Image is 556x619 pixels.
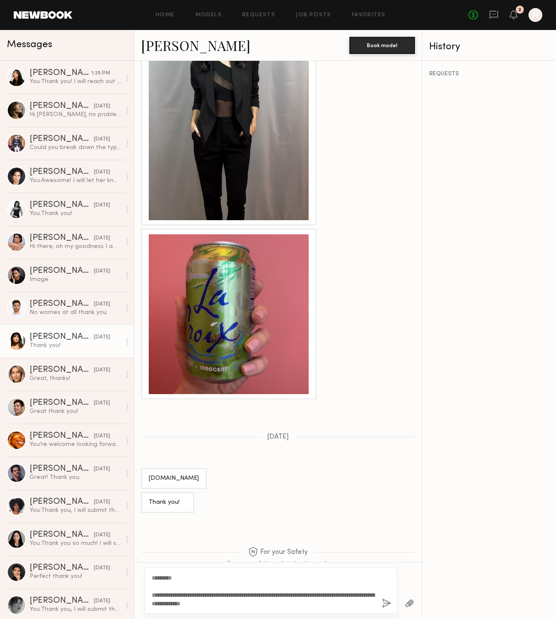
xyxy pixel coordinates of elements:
[30,201,94,209] div: [PERSON_NAME]
[141,36,250,54] a: [PERSON_NAME]
[30,407,121,416] div: Great thank you!
[30,531,94,539] div: [PERSON_NAME]
[94,333,110,341] div: [DATE]
[195,12,222,18] a: Models
[30,209,121,218] div: You: Thank you!
[349,41,415,48] a: Book model
[30,597,94,605] div: [PERSON_NAME]
[30,341,121,350] div: Thank you!
[94,498,110,506] div: [DATE]
[296,12,331,18] a: Job Posts
[94,234,110,242] div: [DATE]
[30,300,94,308] div: [PERSON_NAME]
[30,473,121,481] div: Great! Thank you.
[94,531,110,539] div: [DATE]
[30,506,121,514] div: You: Thank you, I will submit these!
[349,37,415,54] button: Book model
[30,605,121,613] div: You: Thank you, I will submit these!
[30,539,121,547] div: You: Thank you so much! I will submit these!
[30,333,94,341] div: [PERSON_NAME]
[30,572,121,580] div: Perfect thank you!
[30,564,94,572] div: [PERSON_NAME]
[30,275,121,284] div: Image
[30,465,94,473] div: [PERSON_NAME]
[429,42,549,52] div: History
[94,465,110,473] div: [DATE]
[210,560,347,575] div: For your safety and protection, only communicate and pay directly within Newbook
[94,432,110,440] div: [DATE]
[94,102,110,111] div: [DATE]
[30,399,94,407] div: [PERSON_NAME]
[30,102,94,111] div: [PERSON_NAME]
[30,308,121,317] div: No worries at all thank you
[94,267,110,275] div: [DATE]
[94,168,110,176] div: [DATE]
[30,176,121,185] div: You: Awesome! I will let her know.
[30,144,121,152] div: Could you break down the typical day rates?
[30,440,121,449] div: You’re welcome looking forward to opportunity to work with you all. [GEOGRAPHIC_DATA]
[94,564,110,572] div: [DATE]
[156,12,175,18] a: Home
[30,267,94,275] div: [PERSON_NAME]
[30,432,94,440] div: [PERSON_NAME]
[30,234,94,242] div: [PERSON_NAME]
[91,69,110,78] div: 1:25 PM
[30,69,91,78] div: [PERSON_NAME]
[30,366,94,374] div: [PERSON_NAME]
[248,547,308,558] span: For your Safety
[7,40,52,50] span: Messages
[30,374,121,383] div: Great, thanks!
[94,300,110,308] div: [DATE]
[518,8,521,12] div: 2
[30,135,94,144] div: [PERSON_NAME]
[94,366,110,374] div: [DATE]
[30,168,94,176] div: [PERSON_NAME]
[94,597,110,605] div: [DATE]
[149,498,186,508] div: Thank you!
[94,201,110,209] div: [DATE]
[94,399,110,407] div: [DATE]
[30,242,121,251] div: Hi there, oh my goodness I am so sorry. Unfortunately I was shooting in [GEOGRAPHIC_DATA] and I c...
[30,498,94,506] div: [PERSON_NAME]
[267,434,289,441] span: [DATE]
[30,78,121,86] div: You: Thank you! I will reach out again soon.
[30,111,121,119] div: Hi [PERSON_NAME], no problem [EMAIL_ADDRESS][PERSON_NAME][DOMAIN_NAME] [PHONE_NUMBER] I would rat...
[429,71,549,77] div: REQUESTS
[529,8,542,22] a: N
[94,135,110,144] div: [DATE]
[242,12,275,18] a: Requests
[149,474,199,484] div: [DOMAIN_NAME]
[352,12,386,18] a: Favorites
